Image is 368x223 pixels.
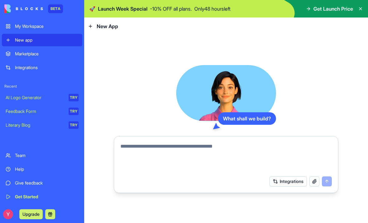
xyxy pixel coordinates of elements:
p: Only 48 hours left [194,5,230,13]
a: Integrations [2,61,82,74]
a: Literary BlogTRY [2,119,82,131]
div: TRY [69,94,79,101]
a: BETA [4,4,63,13]
div: New app [15,37,79,43]
a: Feedback FormTRY [2,105,82,118]
div: TRY [69,108,79,115]
div: Literary Blog [6,122,64,128]
span: Recent [2,84,82,89]
button: Integrations [269,176,307,186]
span: Launch Week Special [98,5,148,13]
a: AI Logo GeneratorTRY [2,91,82,104]
div: My Workspace [15,23,79,29]
a: Give feedback [2,177,82,189]
div: Team [15,152,79,159]
div: Get Started [15,194,79,200]
a: Team [2,149,82,162]
div: Marketplace [15,51,79,57]
span: 🚀 [89,5,95,13]
a: Help [2,163,82,175]
a: New app [2,34,82,46]
div: TRY [69,121,79,129]
div: Feedback Form [6,108,64,114]
img: ACg8ocKe6ArksKUkn2aZNT6szlTIE0YUeUSrCIPw-glMO6iG45YPlw=s96-c [3,209,13,219]
div: BETA [48,4,63,13]
span: Get Launch Price [313,5,353,13]
div: Integrations [15,64,79,71]
a: Get Started [2,190,82,203]
button: Upgrade [19,209,43,219]
img: logo [4,4,43,13]
div: AI Logo Generator [6,94,64,101]
div: What shall we build? [218,112,276,125]
a: Marketplace [2,48,82,60]
span: New App [97,23,118,30]
a: Upgrade [19,211,43,217]
p: - 10 % OFF all plans. [150,5,192,13]
div: Give feedback [15,180,79,186]
div: Help [15,166,79,172]
a: My Workspace [2,20,82,33]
